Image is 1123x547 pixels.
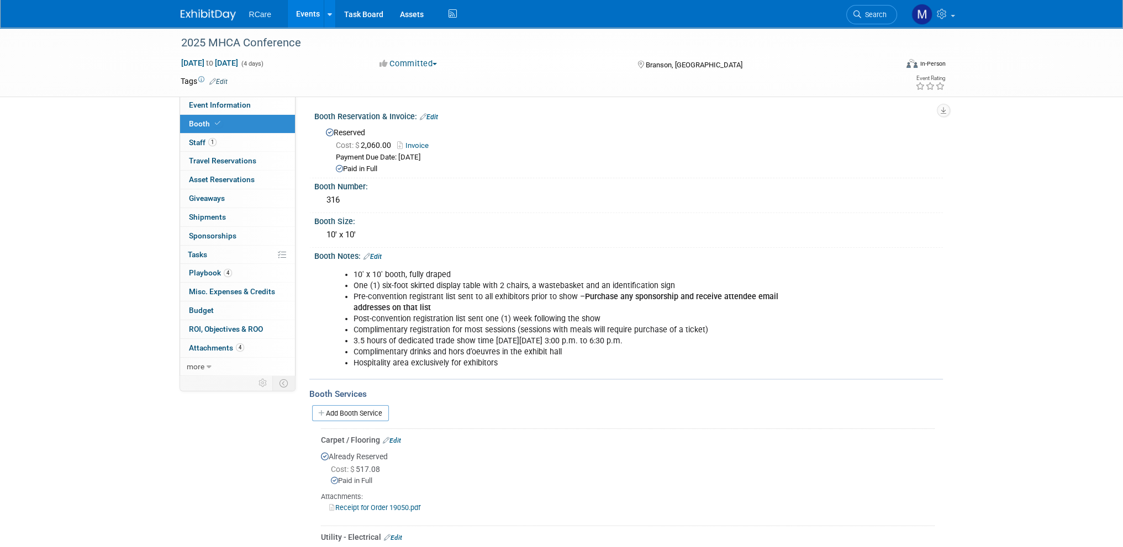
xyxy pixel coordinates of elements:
[189,156,256,165] span: Travel Reservations
[321,532,935,543] div: Utility - Electrical
[363,253,382,261] a: Edit
[354,336,815,347] li: 3.5 hours of dedicated trade show time [DATE][DATE] 3:00 p.m. to 6:30 p.m.
[236,343,244,352] span: 4
[354,314,815,325] li: Post-convention registration list sent one (1) week following the show
[323,124,935,174] div: Reserved
[336,141,361,150] span: Cost: $
[240,60,263,67] span: (4 days)
[312,405,389,421] a: Add Booth Service
[915,76,945,81] div: Event Rating
[331,465,384,474] span: 517.08
[189,100,251,109] span: Event Information
[189,213,226,221] span: Shipments
[208,138,217,146] span: 1
[177,33,881,53] div: 2025 MHCA Conference
[180,171,295,189] a: Asset Reservations
[189,325,263,333] span: ROI, Objectives & ROO
[321,445,935,522] div: Already Reserved
[180,134,295,152] a: Staff1
[181,58,239,68] span: [DATE] [DATE]
[911,4,932,25] img: Mike Andolina
[180,246,295,264] a: Tasks
[249,10,271,19] span: RCare
[189,175,255,184] span: Asset Reservations
[180,358,295,376] a: more
[189,231,236,240] span: Sponsorships
[272,376,295,390] td: Toggle Event Tabs
[397,141,434,150] a: Invoice
[189,306,214,315] span: Budget
[180,115,295,133] a: Booth
[189,343,244,352] span: Attachments
[354,358,815,369] li: Hospitality area exclusively for exhibitors
[354,280,815,291] li: One (1) six-foot skirted display table with 2 chairs, a wastebasket and an identification sign
[180,227,295,245] a: Sponsorships
[354,269,815,280] li: 10′ x 10′ booth, fully draped
[314,248,943,262] div: Booth Notes:
[188,250,207,259] span: Tasks
[181,9,236,20] img: ExhibitDay
[336,141,396,150] span: 2,060.00
[189,268,232,277] span: Playbook
[189,138,217,147] span: Staff
[646,61,742,69] span: Branson, [GEOGRAPHIC_DATA]
[224,269,232,277] span: 4
[204,59,215,67] span: to
[321,492,935,502] div: Attachments:
[354,291,815,314] li: Pre-convention registrant list sent to all exhibitors prior to show –
[181,76,228,87] td: Tags
[354,347,815,358] li: Complimentary drinks and hors d’oeuvres in the exhibit hall
[187,362,204,371] span: more
[180,339,295,357] a: Attachments4
[384,534,402,541] a: Edit
[420,113,438,121] a: Edit
[861,10,887,19] span: Search
[314,178,943,192] div: Booth Number:
[919,60,945,68] div: In-Person
[323,226,935,243] div: 10' x 10'
[383,437,401,444] a: Edit
[314,108,943,123] div: Booth Reservation & Invoice:
[189,194,225,203] span: Giveaways
[329,503,420,512] a: Receipt for Order 19050.pdf
[323,192,935,209] div: 316
[321,434,935,445] div: Carpet / Flooring
[254,376,273,390] td: Personalize Event Tab Strip
[180,301,295,320] a: Budget
[309,388,943,400] div: Booth Services
[180,283,295,301] a: Misc. Expenses & Credits
[331,465,356,474] span: Cost: $
[180,189,295,208] a: Giveaways
[336,164,935,174] div: Paid in Full
[180,208,295,226] a: Shipments
[189,119,223,128] span: Booth
[180,320,295,338] a: ROI, Objectives & ROO
[354,325,815,336] li: Complimentary registration for most sessions (sessions with meals will require purchase of a ticket)
[832,57,946,74] div: Event Format
[846,5,897,24] a: Search
[180,264,295,282] a: Playbook4
[314,213,943,227] div: Booth Size:
[906,59,918,68] img: Format-Inperson.png
[331,476,935,486] div: Paid in Full
[376,58,441,70] button: Committed
[209,78,228,86] a: Edit
[336,152,935,163] div: Payment Due Date: [DATE]
[189,287,275,296] span: Misc. Expenses & Credits
[180,96,295,114] a: Event Information
[180,152,295,170] a: Travel Reservations
[215,120,220,126] i: Booth reservation complete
